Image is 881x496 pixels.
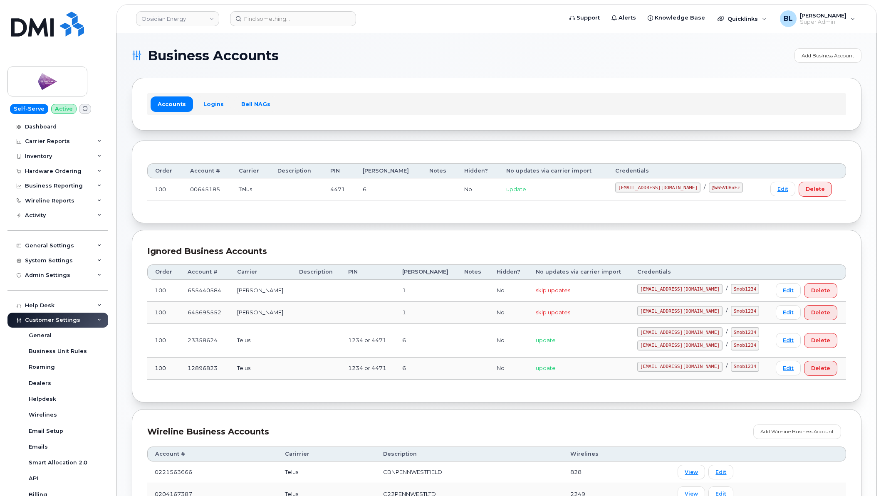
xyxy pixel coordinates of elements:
td: 1234 or 4471 [341,324,395,358]
td: No [457,178,499,200]
th: No updates via carrier import [528,264,630,279]
button: Delete [804,305,837,320]
td: 6 [355,178,422,200]
a: Edit [776,283,801,298]
th: Credentials [630,264,768,279]
td: [PERSON_NAME] [230,280,292,302]
td: 100 [147,358,180,380]
code: Smob1234 [731,306,759,316]
th: Credentials [608,163,763,178]
th: Carrier [230,264,292,279]
span: Delete [811,336,830,344]
td: 100 [147,178,183,200]
th: [PERSON_NAME] [395,264,457,279]
td: 645695552 [180,302,230,324]
a: Edit [776,305,801,320]
td: 1234 or 4471 [341,358,395,380]
th: Hidden? [457,163,499,178]
td: 6 [395,358,457,380]
td: 23358624 [180,324,230,358]
th: Hidden? [489,264,528,279]
th: PIN [341,264,395,279]
td: 100 [147,324,180,358]
th: Wirelines [563,447,670,461]
td: 828 [563,461,670,483]
td: Telus [230,324,292,358]
a: Accounts [151,96,193,111]
th: Description [376,447,563,461]
td: 655440584 [180,280,230,302]
th: Account # [180,264,230,279]
code: Smob1234 [731,327,759,337]
code: Smob1234 [731,341,759,350]
span: update [506,186,526,192]
code: Smob1234 [731,284,759,294]
th: PIN [323,163,355,178]
th: Carrier [231,163,270,178]
button: Delete [804,283,837,298]
a: View [678,465,705,479]
td: 0221563666 [147,461,277,483]
td: 00645185 [183,178,231,200]
th: [PERSON_NAME] [355,163,422,178]
span: / [726,285,728,292]
td: [PERSON_NAME] [230,302,292,324]
td: No [489,302,528,324]
a: Bell NAGs [234,96,277,111]
button: Delete [804,361,837,376]
td: No [489,324,528,358]
code: [EMAIL_ADDRESS][DOMAIN_NAME] [637,306,723,316]
span: update [536,337,556,343]
span: / [726,363,728,369]
code: [EMAIL_ADDRESS][DOMAIN_NAME] [637,327,723,337]
a: Edit [776,333,801,348]
td: Telus [230,358,292,380]
span: skip updates [536,309,570,316]
th: No updates via carrier import [499,163,608,178]
div: Ignored Business Accounts [147,245,846,257]
span: Delete [806,185,825,193]
a: Logins [196,96,231,111]
th: Account # [147,447,277,461]
th: Order [147,163,183,178]
button: Delete [799,182,832,197]
td: 100 [147,302,180,324]
span: Delete [811,364,830,372]
a: Edit [708,465,733,479]
th: Description [270,163,323,178]
td: CBNPENNWESTFIELD [376,461,563,483]
span: / [726,307,728,314]
th: Notes [422,163,457,178]
span: / [726,341,728,348]
code: Smob1234 [731,362,759,372]
td: No [489,358,528,380]
code: [EMAIL_ADDRESS][DOMAIN_NAME] [615,183,700,192]
button: Delete [804,333,837,348]
a: Edit [770,182,795,196]
span: skip updates [536,287,570,294]
span: Delete [811,308,830,316]
td: Telus [277,461,376,483]
td: 6 [395,324,457,358]
td: Telus [231,178,270,200]
td: 100 [147,280,180,302]
a: Edit [776,361,801,375]
code: [EMAIL_ADDRESS][DOMAIN_NAME] [637,341,723,350]
th: Description [292,264,341,279]
th: Notes [457,264,489,279]
code: [EMAIL_ADDRESS][DOMAIN_NAME] [637,362,723,372]
td: 4471 [323,178,355,200]
td: 1 [395,280,457,302]
a: Add Business Account [794,48,861,63]
code: @W65VUHnEz [709,183,743,192]
th: Order [147,264,180,279]
a: Add Wireline Business Account [753,424,841,439]
th: Account # [183,163,231,178]
span: update [536,365,556,371]
td: No [489,280,528,302]
th: Carirrier [277,447,376,461]
span: Delete [811,286,830,294]
td: 12896823 [180,358,230,380]
span: / [726,328,728,335]
div: Wireline Business Accounts [147,424,753,439]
